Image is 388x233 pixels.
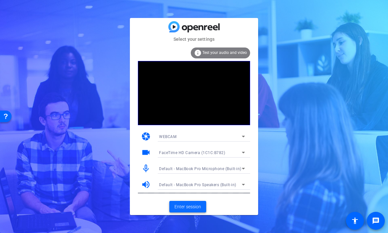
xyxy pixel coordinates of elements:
[159,134,176,139] span: WEBCAM
[351,217,359,225] mat-icon: accessibility
[141,164,151,173] mat-icon: mic_none
[141,180,151,189] mat-icon: volume_up
[168,21,220,32] img: blue-gradient.svg
[159,151,225,155] span: FaceTime HD Camera (1C1C:B782)
[169,201,206,212] button: Enter session
[159,183,236,187] span: Default - MacBook Pro Speakers (Built-in)
[194,49,202,57] mat-icon: info
[174,203,201,210] span: Enter session
[159,167,241,171] span: Default - MacBook Pro Microphone (Built-in)
[141,132,151,141] mat-icon: camera
[130,36,258,43] mat-card-subtitle: Select your settings
[202,50,247,55] span: Test your audio and video
[141,148,151,157] mat-icon: videocam
[372,217,380,225] mat-icon: message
